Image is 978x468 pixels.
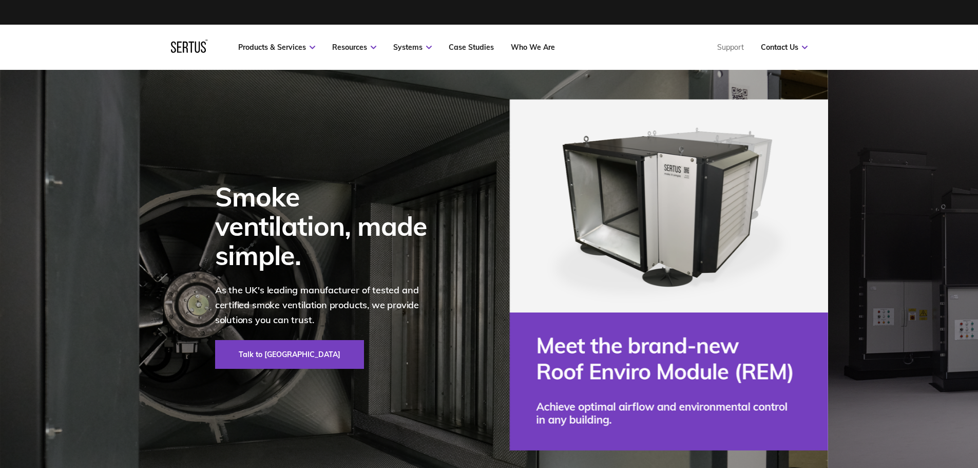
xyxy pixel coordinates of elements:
a: Case Studies [449,43,494,52]
a: Who We Are [511,43,555,52]
div: Smoke ventilation, made simple. [215,182,441,270]
p: As the UK's leading manufacturer of tested and certified smoke ventilation products, we provide s... [215,283,441,327]
a: Contact Us [761,43,808,52]
a: Resources [332,43,376,52]
a: Talk to [GEOGRAPHIC_DATA] [215,340,364,369]
a: Products & Services [238,43,315,52]
a: Support [717,43,744,52]
a: Systems [393,43,432,52]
